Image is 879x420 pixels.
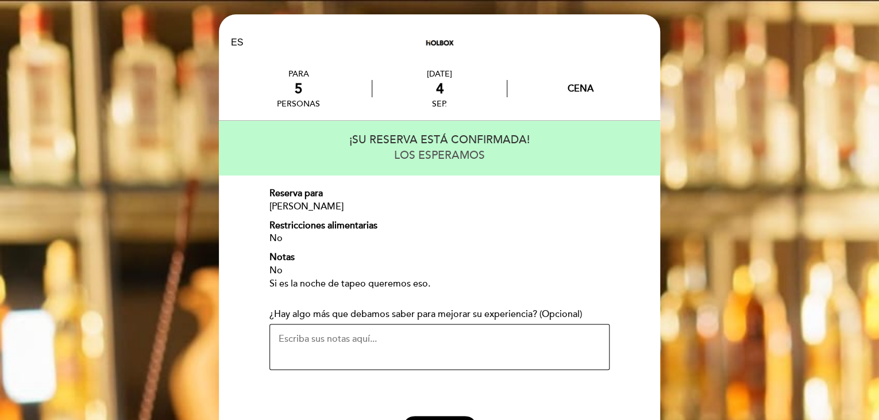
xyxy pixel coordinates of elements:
[568,83,593,94] div: Cena
[277,69,320,79] div: PARA
[269,277,610,291] div: Si es la noche de tapeo queremos eso.
[269,187,610,200] div: Reserva para
[269,251,610,264] div: Notas
[269,219,610,232] div: Restricciones alimentarias
[269,308,582,321] label: ¿Hay algo más que debamos saber para mejorar su experiencia? (Opcional)
[277,81,320,97] div: 5
[269,200,610,213] div: [PERSON_NAME]
[277,99,320,109] div: personas
[269,264,610,277] div: No
[230,132,649,148] div: ¡SU RESERVA ESTÁ CONFIRMADA!
[372,81,506,97] div: 4
[372,69,506,79] div: [DATE]
[269,232,610,245] div: No
[230,148,649,163] div: LOS ESPERAMOS
[372,99,506,109] div: sep.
